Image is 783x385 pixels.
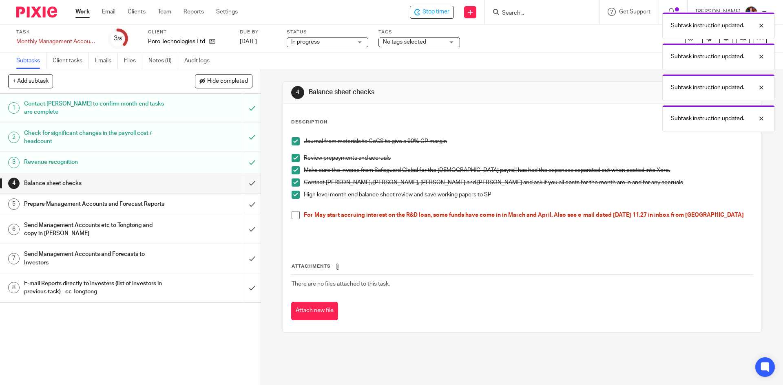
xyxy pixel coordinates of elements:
p: Subtask instruction updated. [671,114,744,123]
p: Contact [PERSON_NAME], [PERSON_NAME], [PERSON_NAME] and [PERSON_NAME] and ask if you all costs fo... [304,178,752,187]
a: Subtasks [16,53,46,69]
span: There are no files attached to this task. [292,281,390,287]
button: Hide completed [195,74,252,88]
span: For May start accruing interest on the R&D loan, some funds have come in in March and April. Also... [304,212,744,218]
h1: Send Management Accounts and Forecasts to Investors [24,248,165,269]
a: Client tasks [53,53,89,69]
label: Client [148,29,230,35]
div: 8 [8,282,20,293]
p: Poro Technologies Ltd [148,37,205,46]
label: Task [16,29,98,35]
div: 4 [8,178,20,189]
h1: Prepare Management Accounts and Forecast Reports [24,198,165,210]
label: Due by [240,29,276,35]
h1: Balance sheet checks [24,177,165,189]
button: + Add subtask [8,74,53,88]
div: 3 [114,34,122,43]
button: Attach new file [291,302,338,320]
p: Description [291,119,327,125]
a: Settings [216,8,238,16]
div: 5 [8,198,20,210]
p: Subtask instruction updated. [671,53,744,61]
p: Journal from materials to CoGS to give a 90% GP margin [304,137,752,145]
a: Reports [184,8,204,16]
h1: Revenue recognition [24,156,165,168]
span: Hide completed [207,78,248,85]
a: Clients [128,8,146,16]
p: High level month end balance sheet review and save working papers to SP [304,191,752,199]
a: Emails [95,53,118,69]
div: 3 [8,157,20,168]
a: Work [75,8,90,16]
span: Attachments [292,264,331,268]
h1: Send Management Accounts etc to Tongtong and copy in [PERSON_NAME] [24,219,165,240]
p: Review prepayments and accruals [304,154,752,162]
span: No tags selected [383,39,426,45]
p: Subtask instruction updated. [671,84,744,92]
div: 1 [8,102,20,114]
span: In progress [291,39,320,45]
span: [DATE] [240,39,257,44]
a: Notes (0) [148,53,178,69]
div: 6 [8,224,20,235]
h1: Contact [PERSON_NAME] to confirm month end tasks are complete [24,98,165,119]
label: Tags [378,29,460,35]
img: Pixie [16,7,57,18]
a: Email [102,8,115,16]
h1: Balance sheet checks [309,88,540,97]
small: /8 [117,37,122,41]
p: Subtask instruction updated. [671,22,744,30]
a: Audit logs [184,53,216,69]
h1: Check for significant changes in the payroll cost / headcount [24,127,165,148]
a: Team [158,8,171,16]
div: 4 [291,86,304,99]
img: Nicole.jpeg [745,6,758,19]
a: Files [124,53,142,69]
label: Status [287,29,368,35]
div: Monthly Management Accounts - Poro [16,37,98,46]
div: 7 [8,253,20,264]
div: Poro Technologies Ltd - Monthly Management Accounts - Poro [410,6,454,19]
div: 2 [8,132,20,143]
p: Make sure the invoice from Safeguard Global for the [DEMOGRAPHIC_DATA] payroll has had the expens... [304,166,752,174]
h1: E-mail Reports directly to investers (list of investors in previous task) - cc Tongtong [24,277,165,298]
